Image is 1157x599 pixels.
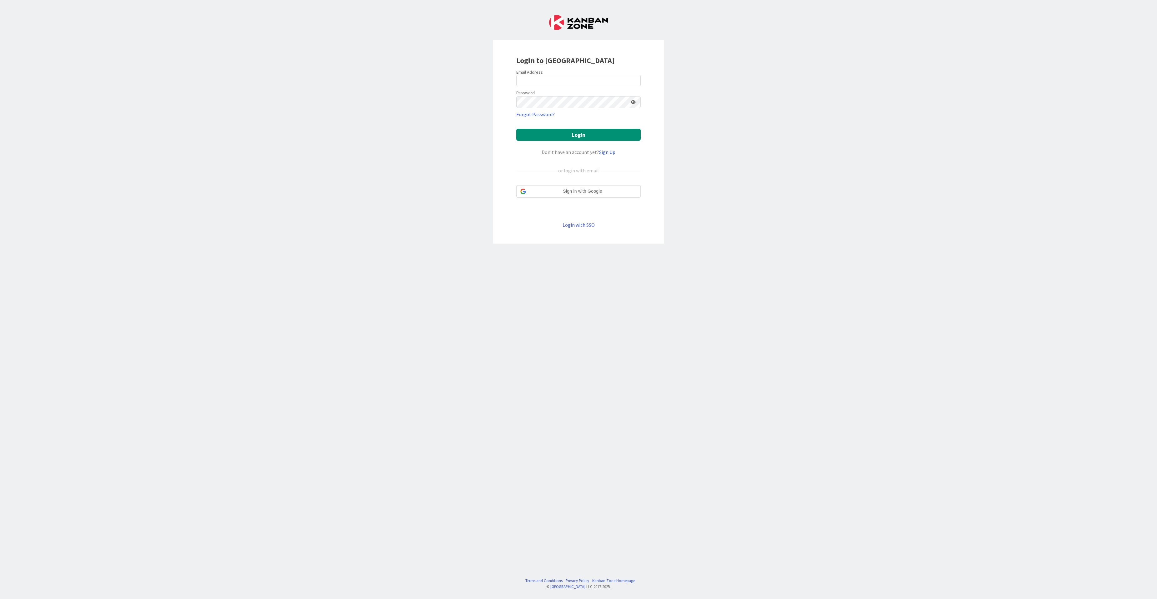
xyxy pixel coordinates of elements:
label: Password [516,90,535,96]
div: Don’t have an account yet? [516,148,641,156]
a: Sign Up [599,149,615,155]
a: Forgot Password? [516,111,555,118]
a: Login with SSO [563,222,595,228]
button: Login [516,129,641,141]
b: Login to [GEOGRAPHIC_DATA] [516,56,615,65]
a: Terms and Conditions [525,578,563,584]
img: Kanban Zone [549,15,608,30]
a: [GEOGRAPHIC_DATA] [550,584,585,589]
a: Kanban Zone Homepage [592,578,635,584]
a: Privacy Policy [566,578,589,584]
div: or login with email [557,167,600,174]
span: Sign in with Google [528,188,637,195]
iframe: Sign in with Google Button [513,197,644,211]
label: Email Address [516,69,543,75]
div: Sign in with Google [516,185,641,198]
div: © LLC 2017- 2025 . [522,584,635,590]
